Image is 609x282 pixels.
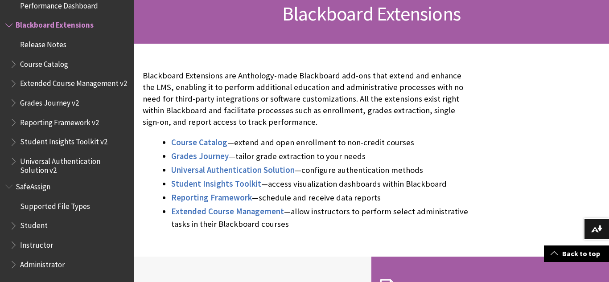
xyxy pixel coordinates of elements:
span: Extended Course Management v2 [20,76,127,88]
a: Back to top [544,245,609,262]
span: Instructor [20,237,53,249]
a: Extended Course Management [171,206,284,217]
span: Supported File Types [20,199,90,211]
a: Course Catalog [171,137,227,148]
li: —tailor grade extraction to your needs [171,150,468,163]
span: SafeAssign [16,179,50,191]
span: Blackboard Extensions [282,1,461,26]
span: Administrator [20,257,65,269]
span: Universal Authentication Solution v2 [20,154,128,175]
a: Universal Authentication Solution [171,165,295,176]
a: Student Insights Toolkit [171,179,261,189]
span: Reporting Framework v2 [20,115,99,127]
span: Universal Authentication Solution [171,165,295,175]
a: Reporting Framework [171,192,252,203]
span: Student Insights Toolkit v2 [20,135,107,147]
nav: Book outline for Blackboard SafeAssign [5,179,128,272]
span: Student Insights Toolkit [171,179,261,189]
li: —allow instructors to perform select administrative tasks in their Blackboard courses [171,205,468,230]
li: —access visualization dashboards within Blackboard [171,178,468,190]
li: —schedule and receive data reports [171,192,468,204]
nav: Book outline for Blackboard Extensions [5,18,128,175]
p: Blackboard Extensions are Anthology-made Blackboard add-ons that extend and enhance the LMS, enab... [143,70,468,128]
span: Course Catalog [20,57,68,69]
li: —extend and open enrollment to non-credit courses [171,136,468,149]
li: —configure authentication methods [171,164,468,176]
span: Grades Journey v2 [20,95,79,107]
a: Grades Journey [171,151,229,162]
span: Student [20,218,48,230]
span: Blackboard Extensions [16,18,94,30]
span: Release Notes [20,37,66,49]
